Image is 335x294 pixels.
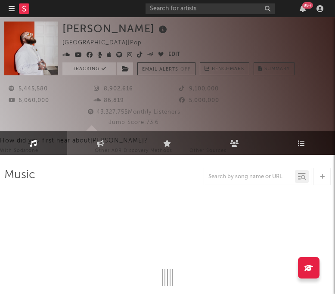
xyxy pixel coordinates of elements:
input: Search by song name or URL [204,173,295,180]
span: 86,819 [94,98,124,103]
button: Email AlertsOff [137,62,195,75]
span: 5,445,580 [9,86,48,92]
button: Edit [168,50,180,60]
button: Tracking [62,62,116,75]
div: [PERSON_NAME] [62,22,169,36]
span: 9,100,000 [179,86,219,92]
span: 6,060,000 [9,98,49,103]
span: Summary [264,67,290,71]
span: 5,000,000 [179,98,219,103]
span: 43,327,755 Monthly Listeners [87,109,180,115]
span: Benchmark [212,64,245,74]
button: Summary [254,62,295,75]
span: Jump Score: 73.6 [109,120,159,125]
a: Benchmark [200,62,249,75]
input: Search for artists [146,3,275,14]
button: 99+ [300,5,306,12]
span: 8,902,616 [94,86,133,92]
div: 99 + [302,2,313,9]
div: [GEOGRAPHIC_DATA] | Pop [62,38,152,48]
em: Off [180,67,191,72]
